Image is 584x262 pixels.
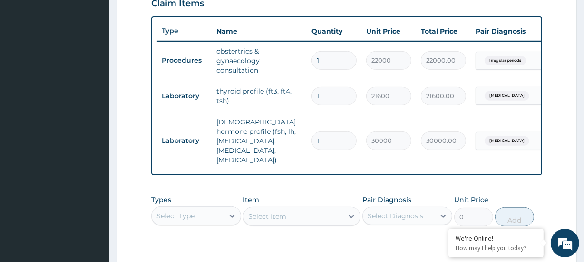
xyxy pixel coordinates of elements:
[361,22,416,41] th: Unit Price
[212,22,307,41] th: Name
[151,196,171,204] label: Types
[416,22,471,41] th: Total Price
[471,22,575,41] th: Pair Diagnosis
[157,52,212,69] td: Procedures
[5,167,181,200] textarea: Type your message and hit 'Enter'
[456,234,536,243] div: We're Online!
[157,132,212,150] td: Laboratory
[18,47,39,71] img: d_794563401_company_1708531726252_794563401
[456,244,536,252] p: How may I help you today?
[157,87,212,105] td: Laboratory
[156,5,179,28] div: Minimize live chat window
[362,195,411,205] label: Pair Diagnosis
[49,53,160,65] div: Chat with us now
[485,91,529,101] span: [MEDICAL_DATA]
[485,56,526,65] span: Irregular periods
[157,22,212,40] th: Type
[212,82,307,110] td: thyroid profile (ft3, ft4, tsh)
[55,74,131,169] span: We're online!
[485,136,529,146] span: [MEDICAL_DATA]
[368,211,423,221] div: Select Diagnosis
[307,22,361,41] th: Quantity
[495,207,534,226] button: Add
[156,211,195,221] div: Select Type
[243,195,259,205] label: Item
[212,112,307,169] td: [DEMOGRAPHIC_DATA] hormone profile (fsh, lh, [MEDICAL_DATA], [MEDICAL_DATA],[MEDICAL_DATA])
[454,195,488,205] label: Unit Price
[212,42,307,80] td: obstertrics & gynaecology consultation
